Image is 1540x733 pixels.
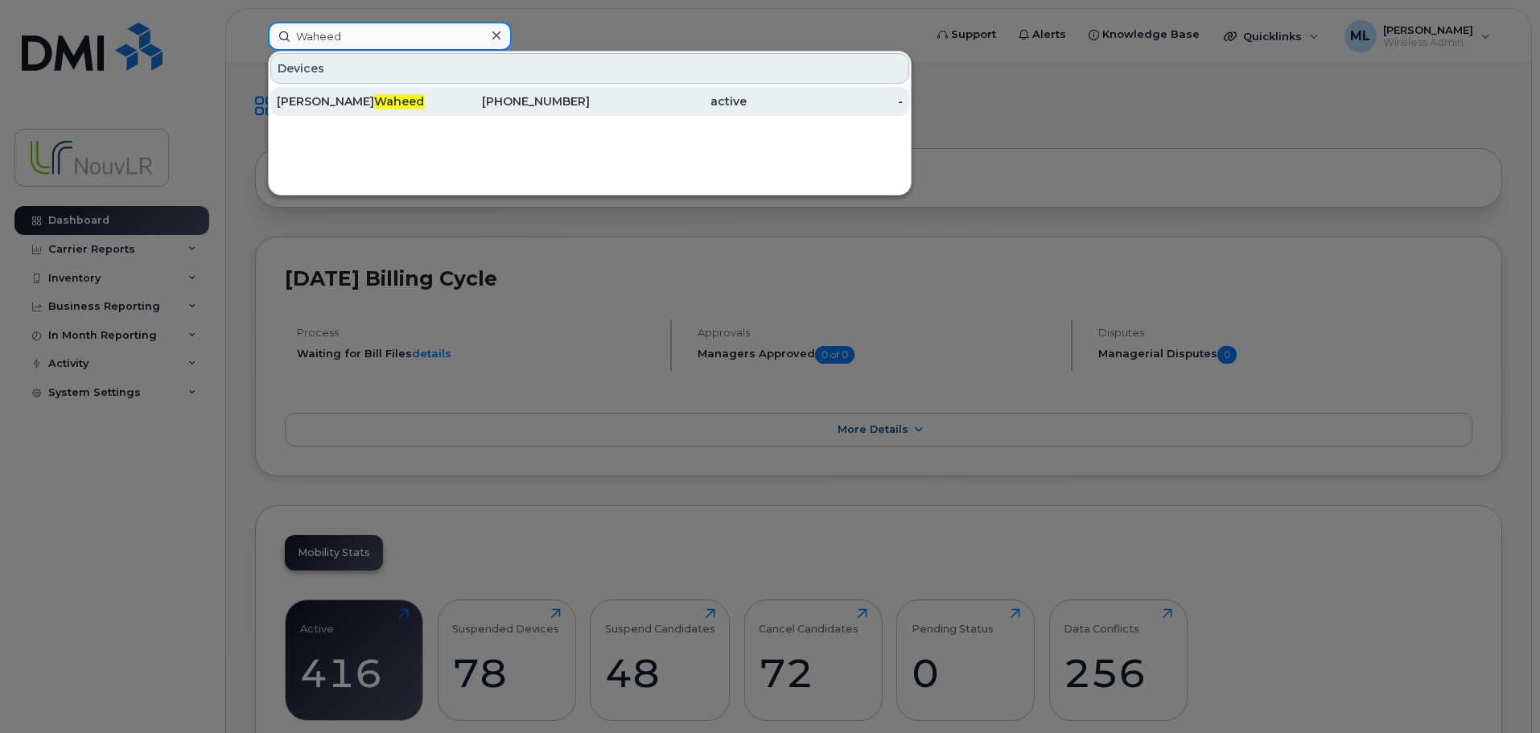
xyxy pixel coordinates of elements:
[590,93,747,109] div: active
[270,53,909,84] div: Devices
[434,93,591,109] div: [PHONE_NUMBER]
[277,93,434,109] div: [PERSON_NAME]
[374,94,424,109] span: Waheed
[747,93,904,109] div: -
[270,87,909,116] a: [PERSON_NAME]Waheed[PHONE_NUMBER]active-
